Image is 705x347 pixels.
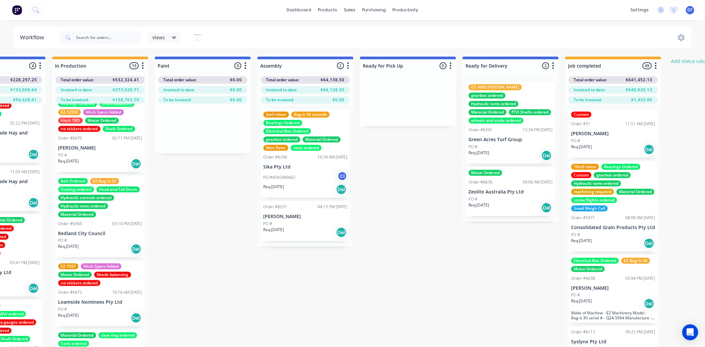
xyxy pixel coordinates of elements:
div: Electrical Box Ordered [264,128,311,134]
p: Syslynx Pty Ltd [571,339,655,345]
p: Req. [DATE] [58,158,79,164]
p: Sika Pty Ltd [264,164,348,170]
p: PO # [469,196,478,202]
span: $1,432.00 [631,97,653,103]
span: $640,020.13 [626,87,653,93]
div: Motor OrderedOrder #663609:06 AM [DATE]Zeolite Australia Pty LtdPO #Req.[DATE]Del [466,167,555,216]
div: Head and Tail Drum [97,186,140,192]
div: Order #6038 [571,275,595,281]
div: EZ-Bag-It-30 [90,178,119,184]
div: EZ-75SF [58,263,79,269]
span: $133,668.64 [10,87,37,93]
div: Del [336,227,347,238]
div: slew ring ordered [99,332,137,338]
div: Electrical Box OrderedEZ-Bag-It-30Motor OrderedOrder #603803:04 PM [DATE][PERSON_NAME]PO #Req.[DA... [569,255,658,323]
div: 10:16 AM [DATE] [113,289,142,295]
div: 2m3 mixer [264,112,289,118]
div: Del [131,313,142,323]
p: Green Acres Turf Group [469,137,553,143]
div: Hydraulic rams ordered [58,203,108,209]
div: Order #31 [571,121,591,127]
div: Hitch Specs Added [83,109,124,115]
div: Order #6472 [58,289,82,295]
div: EZ-125SF [58,109,81,115]
div: 02:22 PM [DATE] [10,120,40,126]
p: Req. [DATE] [571,144,592,150]
p: PO # [571,292,580,298]
p: [PERSON_NAME] [571,285,655,291]
div: gearbox ordered [594,172,631,178]
p: PO # [58,237,67,243]
span: Views [153,34,165,41]
div: gearbox ordered [264,137,301,143]
p: Loamside Nominees Pty Ltd [58,299,142,305]
div: 09:25 PM [DATE] [626,329,655,335]
span: To be invoiced: [61,97,89,103]
p: Req. [DATE] [58,312,79,318]
div: Belt OrderedEZ-Bag-It-30Grating orderedHead and Tail DrumHydraulic controls orderedHydraulic rams... [56,175,145,258]
div: Del [336,184,347,195]
p: PO # [571,232,580,238]
div: Electrical Box Ordered [571,258,619,264]
div: no stickers ordered [58,126,101,132]
div: 09:06 AM [DATE] [523,179,553,185]
div: Order #6531 [264,204,288,210]
span: $0.00 [230,87,242,93]
div: Material Ordered [617,189,655,195]
p: PO #4505490662 [264,174,296,180]
div: Material Ordered [58,211,96,217]
p: Zeolite Australia Pty Ltd [469,189,553,195]
div: products [315,5,341,15]
p: Consolidated Grain Products Pty Ltd [571,225,655,230]
div: EZ-75SFHitch Specs AddedMotor OrderedNeeds balancingno stickers orderedOrder #647210:16 AM [DATE]... [56,261,145,326]
div: 03:10 PM [DATE] [113,221,142,227]
p: Req. [DATE] [264,227,284,233]
p: Make of Machine - EZ Machinery Model - Bag-it 30 serial # - Q24-5964 Manufacture - Brand New 2024 [571,310,655,320]
p: PO # [58,306,67,312]
p: Req. [DATE] [469,202,489,208]
span: Invoiced to date: [61,87,93,93]
div: Del [131,244,142,254]
div: purchasing [359,5,389,15]
div: productivity [389,5,422,15]
span: $0.00 [230,77,242,83]
div: Hydraulic rams ordered [469,101,519,107]
span: $64,138.50 [321,77,345,83]
div: 11:51 AM [DATE] [626,121,655,127]
div: EZ-Bag-It-30 [621,258,650,264]
span: To be invoiced: [266,97,294,103]
div: EZ-3600 [PERSON_NAME] [469,84,522,90]
div: Bearings OrderedDrum BalancedEZ-125SFHitch Specs AddedHitch TBDMotor Orderedno stickers orderedSh... [56,98,145,172]
span: Invoiced to date: [266,87,298,93]
div: 10:34 AM [DATE] [318,154,348,160]
span: To be invoiced: [164,97,192,103]
div: Hitch TBD [58,118,83,124]
div: Order #6113 [571,329,595,335]
div: Del [644,298,655,309]
p: PO # [469,144,478,150]
div: Shaft Ordered [103,126,135,132]
span: Total order value: [164,77,197,83]
div: Motor Ordered [58,272,92,278]
div: Motor Ordered [571,266,605,272]
div: screw flights ordered [571,197,617,203]
div: Open Intercom Messenger [682,324,698,340]
div: Belt Ordered [58,178,88,184]
p: PO # [58,152,67,158]
div: Hitch Specs Added [81,263,122,269]
p: Req. [DATE] [58,243,79,249]
div: Del [644,238,655,249]
a: dashboard [284,5,315,15]
p: Req. [DATE] [469,150,489,156]
span: $373,620.71 [113,87,140,93]
div: 10m3 mixer [571,164,599,170]
div: Bag-it 30 catwalk [292,112,330,118]
div: Material Ordered [469,109,507,115]
span: $0.00 [333,97,345,103]
img: Factory [12,5,22,15]
div: 02:11 PM [DATE] [113,135,142,141]
div: Grating ordered [58,186,94,192]
div: Bearings Ordered [602,164,641,170]
div: Order #6636 [469,179,493,185]
span: To be invoiced: [574,97,602,103]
